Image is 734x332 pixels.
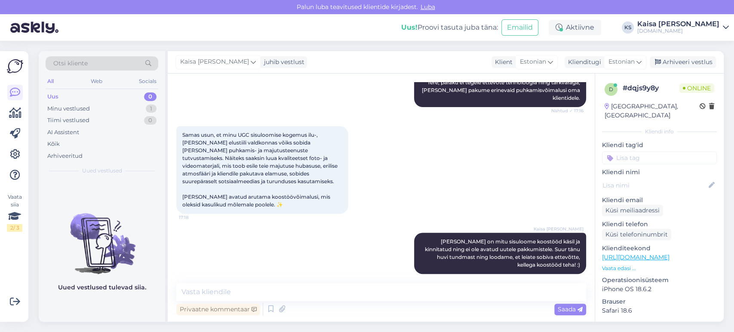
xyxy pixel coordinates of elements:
div: Klienditugi [565,58,601,67]
p: Kliendi nimi [602,168,717,177]
div: Kliendi info [602,128,717,135]
p: Klienditeekond [602,244,717,253]
div: KS [622,22,634,34]
div: Kaisa [PERSON_NAME] [637,21,719,28]
button: Emailid [501,19,538,36]
div: 1 [146,105,157,113]
div: Arhiveeri vestlus [650,56,716,68]
div: Vaata siia [7,193,22,232]
span: Saada [558,305,583,313]
span: Tere, paraku ei tegele ettevõte tehnoloogia ning tarkvaraga, [PERSON_NAME] pakume erinevaid puhka... [422,79,581,101]
span: Otsi kliente [53,59,88,68]
input: Lisa nimi [602,181,707,190]
div: Web [89,76,104,87]
div: juhib vestlust [261,58,304,67]
span: Nähtud ✓ 17:16 [551,108,584,114]
a: [URL][DOMAIN_NAME] [602,253,670,261]
p: Kliendi telefon [602,220,717,229]
a: Kaisa [PERSON_NAME][DOMAIN_NAME] [637,21,729,34]
div: Minu vestlused [47,105,90,113]
div: 2 / 3 [7,224,22,232]
span: Samas usun, et minu UGC sisuloomise kogemus ilu-, [PERSON_NAME] elustiili valdkonnas võiks sobida... [182,132,339,208]
div: AI Assistent [47,128,79,137]
div: Privaatne kommentaar [176,304,260,315]
span: Estonian [608,57,635,67]
span: Kaisa [PERSON_NAME] [534,226,584,232]
span: 17:18 [179,214,211,221]
input: Lisa tag [602,151,717,164]
div: Küsi telefoninumbrit [602,229,671,240]
p: Uued vestlused tulevad siia. [58,283,146,292]
span: Luba [418,3,438,11]
p: Kliendi email [602,196,717,205]
div: Kõik [47,140,60,148]
span: Uued vestlused [82,167,122,175]
div: Uus [47,92,58,101]
p: Brauser [602,297,717,306]
div: Socials [137,76,158,87]
div: Tiimi vestlused [47,116,89,125]
span: Estonian [520,57,546,67]
div: Arhiveeritud [47,152,83,160]
b: Uus! [401,23,418,31]
div: # dqjs9y8y [623,83,679,93]
div: Küsi meiliaadressi [602,205,663,216]
div: Klient [491,58,513,67]
p: iPhone OS 18.6.2 [602,285,717,294]
div: 0 [144,92,157,101]
div: All [46,76,55,87]
img: No chats [39,198,165,275]
span: Online [679,83,714,93]
p: Kliendi tag'id [602,141,717,150]
span: d [609,86,613,92]
div: Aktiivne [549,20,601,35]
span: 17:21 [551,274,584,281]
img: Askly Logo [7,58,23,74]
span: Kaisa [PERSON_NAME] [180,57,249,67]
div: 0 [144,116,157,125]
div: [DOMAIN_NAME] [637,28,719,34]
p: Vaata edasi ... [602,264,717,272]
span: [PERSON_NAME] on mitu sisuloome koostööd käsil ja kinnitatud ning ei ole avatud uutele pakkumiste... [425,238,581,268]
p: Safari 18.6 [602,306,717,315]
div: Proovi tasuta juba täna: [401,22,498,33]
p: Operatsioonisüsteem [602,276,717,285]
div: [GEOGRAPHIC_DATA], [GEOGRAPHIC_DATA] [605,102,700,120]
